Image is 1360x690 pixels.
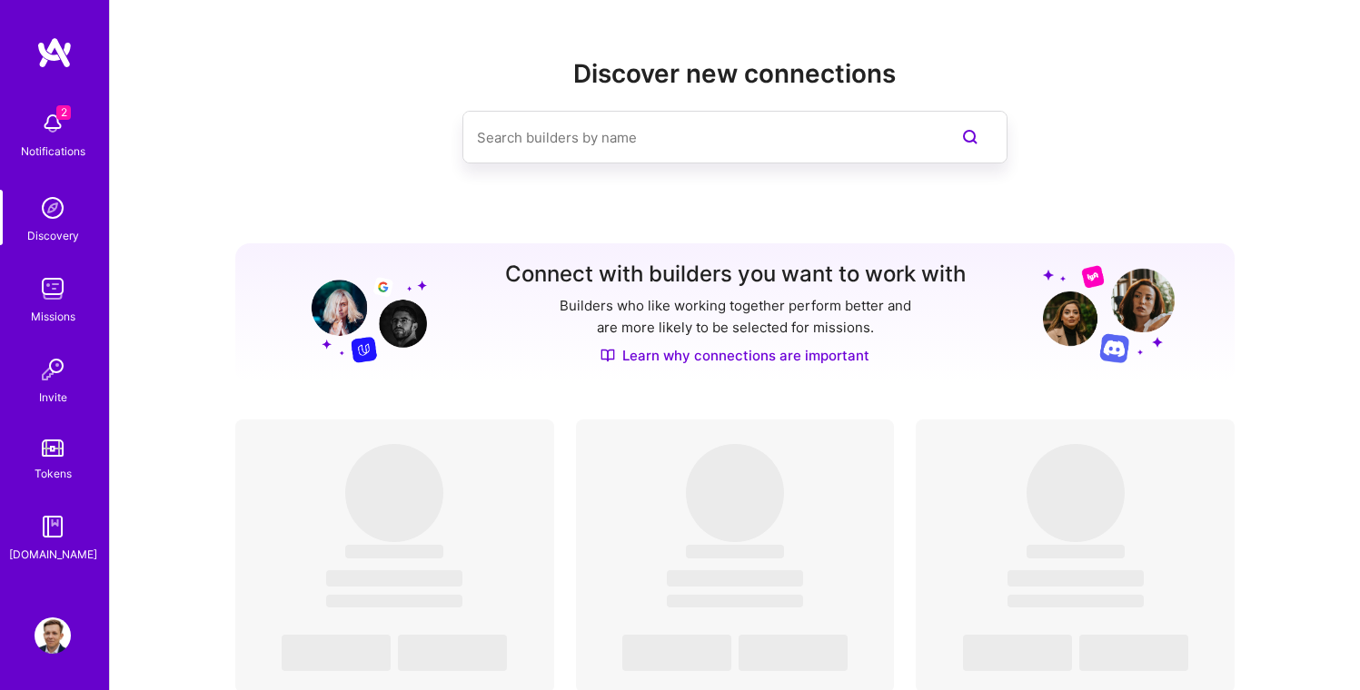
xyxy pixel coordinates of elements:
span: ‌ [963,635,1072,671]
div: Missions [31,307,75,326]
span: ‌ [282,635,391,671]
img: bell [35,105,71,142]
img: Discover [601,348,615,363]
div: Invite [39,388,67,407]
span: ‌ [1008,570,1144,586]
img: teamwork [35,271,71,307]
div: Discovery [27,226,79,245]
a: Learn why connections are important [601,346,869,365]
img: Invite [35,351,71,388]
input: Search builders by name [477,114,920,161]
div: Tokens [35,464,72,483]
span: ‌ [1027,444,1125,542]
h2: Discover new connections [235,59,1235,89]
img: Grow your network [295,263,427,363]
img: guide book [35,508,71,545]
span: ‌ [1027,545,1125,558]
p: Builders who like working together perform better and are more likely to be selected for missions. [556,295,915,339]
span: ‌ [398,635,507,671]
span: ‌ [326,570,462,586]
span: 2 [56,105,71,120]
span: ‌ [1079,635,1188,671]
img: discovery [35,190,71,226]
span: ‌ [1008,595,1144,607]
h3: Connect with builders you want to work with [505,261,966,288]
span: ‌ [667,595,803,607]
div: Notifications [21,142,85,161]
span: ‌ [739,635,848,671]
span: ‌ [622,635,731,671]
span: ‌ [667,570,803,586]
div: [DOMAIN_NAME] [9,545,97,564]
span: ‌ [345,444,443,542]
span: ‌ [686,444,784,542]
img: logo [36,36,73,69]
span: ‌ [686,545,784,558]
img: tokens [42,439,64,457]
img: Grow your network [1043,264,1175,363]
img: User Avatar [35,617,71,654]
span: ‌ [345,545,443,558]
span: ‌ [326,595,462,607]
i: icon SearchPurple [959,126,981,148]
